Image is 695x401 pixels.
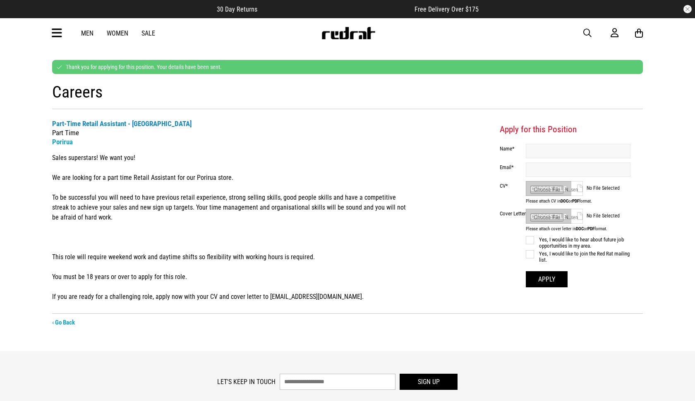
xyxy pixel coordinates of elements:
span: No File Selected [587,213,630,219]
span: Please attach cover letter in or format. [526,226,630,232]
a: Porirua [52,138,73,146]
h1: Careers [52,82,643,109]
h2: Part Time [52,119,407,146]
strong: PDF [572,198,579,204]
label: Yes, I would like to hear about future job opportunities in my area. [526,236,630,249]
strong: DOC [576,226,584,232]
label: Yes, I would like to join the Red Rat mailing list. [526,251,630,263]
a: Women [107,29,128,37]
p: Sales superstars! We want you! We are looking for a part time Retail Assistant for our Porirua st... [52,153,407,302]
button: Sign up [400,374,458,390]
strong: Part-Time Retail Assistant - [GEOGRAPHIC_DATA] [52,119,192,128]
a: Men [81,29,93,37]
h3: Apply for this Position [500,124,630,136]
img: Redrat logo [321,27,376,39]
label: Name* [500,146,526,152]
span: Please attach CV in or format. [526,198,630,204]
label: Email* [500,164,526,170]
a: ‹ Go Back [52,319,75,326]
strong: DOC [561,198,568,204]
strong: PDF [587,226,594,232]
span: Free Delivery Over $175 [415,5,479,13]
a: Sale [141,29,155,37]
span: No File Selected [587,185,630,191]
button: Apply [526,271,568,287]
iframe: Customer reviews powered by Trustpilot [274,5,398,13]
div: Thank you for applying for this position. Your details have been sent. [52,60,643,74]
span: 30 Day Returns [217,5,257,13]
label: Let's keep in touch [217,378,276,386]
label: Cover Letter [500,210,526,217]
